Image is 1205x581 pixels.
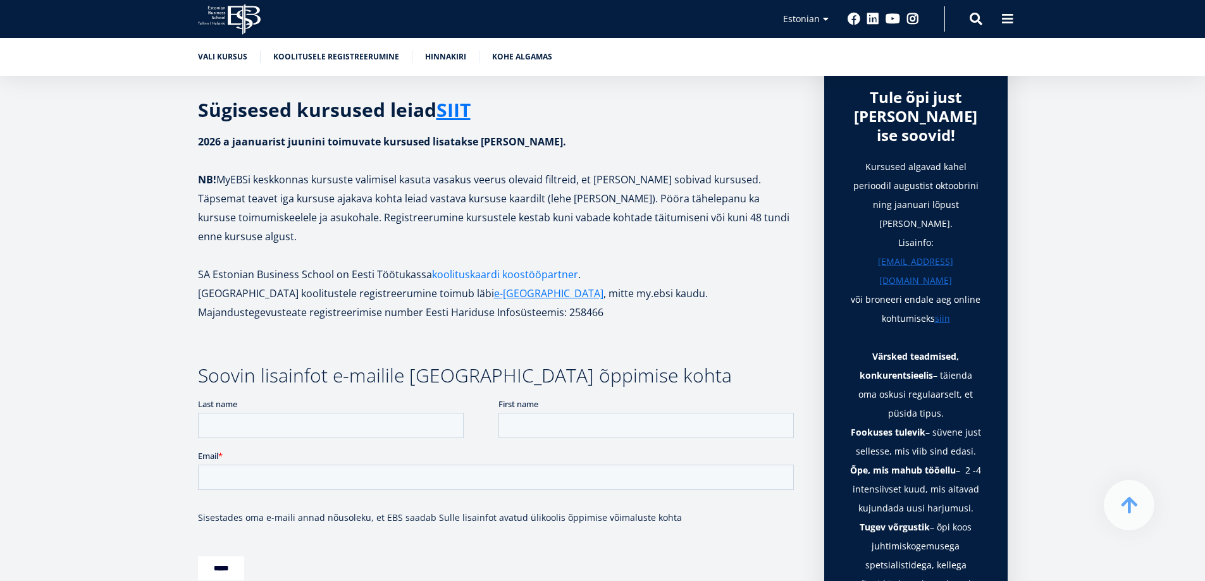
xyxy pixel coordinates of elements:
div: Tule õpi just [PERSON_NAME] ise soovid! [850,88,982,145]
a: Instagram [906,13,919,25]
p: SA Estonian Business School on Eesti Töötukassa . [GEOGRAPHIC_DATA] koolitustele registreerumine ... [198,265,799,322]
a: siin [935,309,950,328]
p: MyEBSi keskkonnas kursuste valimisel kasuta vasakus veerus olevaid filtreid, et [PERSON_NAME] sob... [198,132,799,246]
strong: Sügisesed kursused leiad [198,97,471,123]
li: – süvene just sellesse, mis viib sind edasi. [850,423,982,461]
a: e-[GEOGRAPHIC_DATA] [494,284,603,303]
li: – 2 -4 intensiivset kuud, mis aitavad kujundada uusi harjumusi. [850,461,982,518]
a: Kohe algamas [492,51,552,63]
strong: Tugev võrgustik [860,521,930,533]
h1: Kursused algavad kahel perioodil augustist oktoobrini ning jaanuari lõpust [PERSON_NAME]. Lisainf... [850,157,982,328]
strong: NB! [198,173,216,187]
a: Vali kursus [198,51,247,63]
a: SIIT [436,101,471,119]
strong: 2026 a jaanuarist juunini toimuvate kursused lisatakse [PERSON_NAME]. [198,135,566,149]
a: Youtube [886,13,900,25]
a: Hinnakiri [425,51,466,63]
strong: Õpe, mis mahub tööellu [850,464,956,476]
strong: Värsked teadmised, konkurentsieelis [860,350,960,381]
a: [EMAIL_ADDRESS][DOMAIN_NAME] [850,252,982,290]
strong: Fookuses tulevik [851,426,925,438]
a: Koolitusele registreerumine [273,51,399,63]
li: – täienda oma oskusi regulaarselt, et püsida tipus. [850,347,982,423]
a: koolituskaardi koostööpartner [432,265,578,284]
a: Facebook [848,13,860,25]
a: Linkedin [867,13,879,25]
h3: Soovin lisainfot e-mailile [GEOGRAPHIC_DATA] õppimise kohta [198,366,799,385]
